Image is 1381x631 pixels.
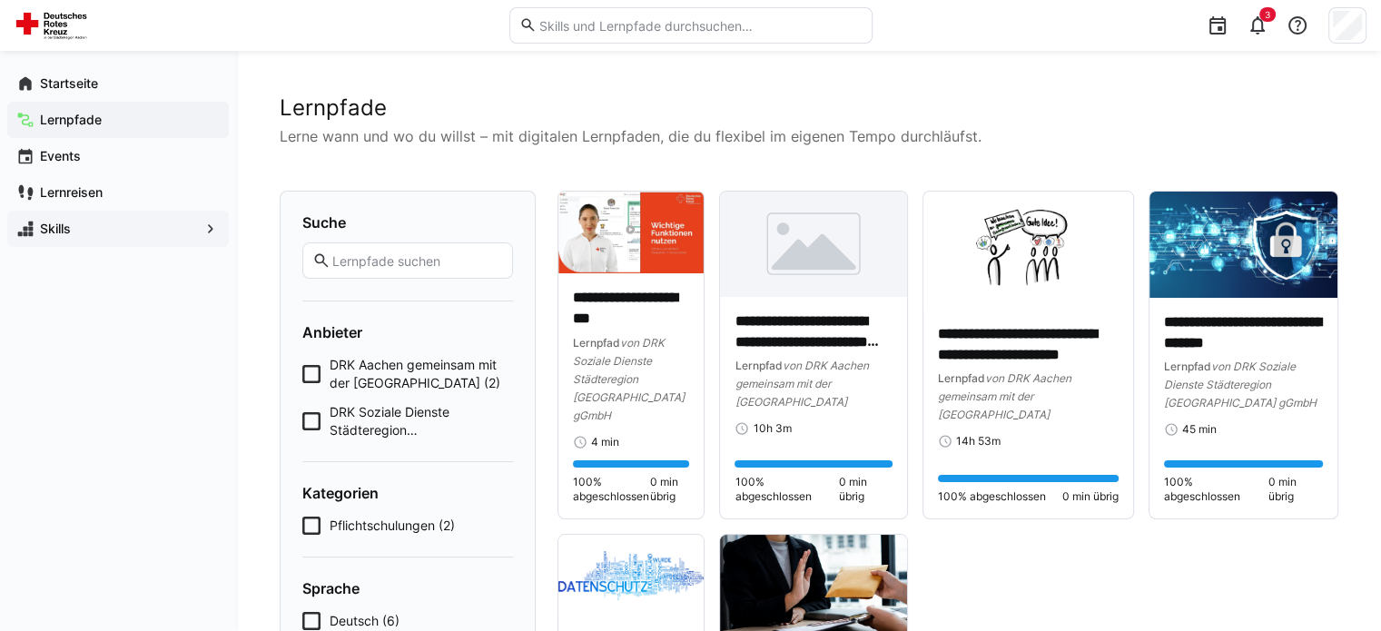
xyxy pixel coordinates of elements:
img: image [558,535,704,616]
span: 3 [1265,9,1270,20]
span: Lernpfad [938,371,985,385]
input: Lernpfade suchen [330,252,503,269]
span: 100% abgeschlossen [938,489,1046,504]
img: image [1149,192,1337,298]
img: image [923,192,1133,310]
span: DRK Soziale Dienste Städteregion [GEOGRAPHIC_DATA] gGmbH (4) [330,403,513,439]
span: 0 min übrig [1268,475,1323,504]
span: Lernpfad [735,359,782,372]
img: image [558,192,704,273]
h2: Lernpfade [280,94,1337,122]
span: Lernpfad [1164,360,1211,373]
span: Deutsch (6) [330,612,400,630]
span: 0 min übrig [839,475,893,504]
span: 100% abgeschlossen [735,475,838,504]
span: 4 min [591,435,619,449]
span: 100% abgeschlossen [1164,475,1268,504]
input: Skills und Lernpfade durchsuchen… [537,17,862,34]
span: 100% abgeschlossen [573,475,649,504]
h4: Suche [302,213,513,232]
span: 0 min übrig [1062,489,1119,504]
span: 45 min [1182,422,1217,437]
span: Pflichtschulungen (2) [330,517,455,535]
span: von DRK Aachen gemeinsam mit der [GEOGRAPHIC_DATA] [735,359,868,409]
p: Lerne wann und wo du willst – mit digitalen Lernpfaden, die du flexibel im eigenen Tempo durchläu... [280,125,1337,147]
img: image [720,192,907,297]
span: Lernpfad [573,336,620,350]
span: von DRK Soziale Dienste Städteregion [GEOGRAPHIC_DATA] gGmbH [1164,360,1317,409]
h4: Kategorien [302,484,513,502]
span: 10h 3m [753,421,791,436]
span: DRK Aachen gemeinsam mit der [GEOGRAPHIC_DATA] (2) [330,356,513,392]
span: 14h 53m [956,434,1001,449]
h4: Sprache [302,579,513,597]
span: von DRK Aachen gemeinsam mit der [GEOGRAPHIC_DATA] [938,371,1071,421]
span: 0 min übrig [649,475,689,504]
span: von DRK Soziale Dienste Städteregion [GEOGRAPHIC_DATA] gGmbH [573,336,685,422]
h4: Anbieter [302,323,513,341]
